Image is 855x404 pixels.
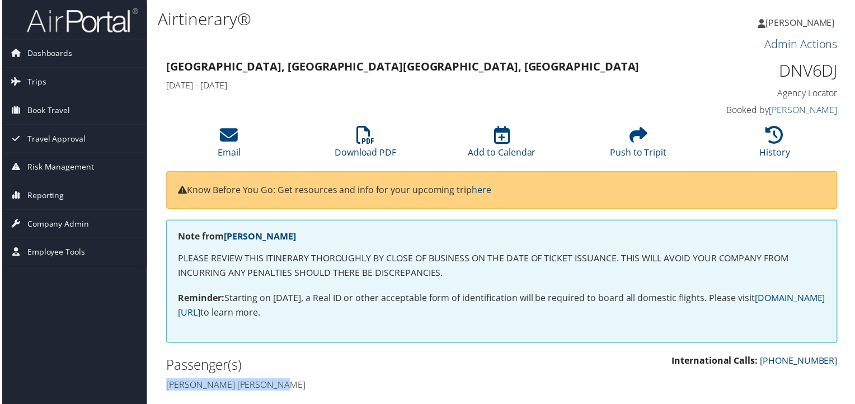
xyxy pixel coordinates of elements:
[165,358,494,377] h2: Passenger(s)
[25,97,68,125] span: Book Travel
[468,133,537,159] a: Add to Calendar
[177,293,223,306] strong: Reminder:
[165,59,641,74] strong: [GEOGRAPHIC_DATA], [GEOGRAPHIC_DATA] [GEOGRAPHIC_DATA], [GEOGRAPHIC_DATA]
[25,154,92,182] span: Risk Management
[684,59,840,83] h1: DNV6DJ
[767,37,840,52] a: Admin Actions
[25,182,62,210] span: Reporting
[334,133,396,159] a: Download PDF
[25,239,83,267] span: Employee Tools
[25,68,44,96] span: Trips
[165,380,494,393] h4: [PERSON_NAME] [PERSON_NAME]
[25,125,84,153] span: Travel Approval
[157,7,618,31] h1: Airtinerary®
[177,293,828,320] a: [DOMAIN_NAME][URL]
[768,16,837,29] span: [PERSON_NAME]
[25,7,137,34] img: airportal-logo.png
[684,104,840,116] h4: Booked by
[472,185,492,197] a: here
[177,184,828,199] p: Know Before You Go: Get resources and info for your upcoming trip
[177,253,828,281] p: PLEASE REVIEW THIS ITINERARY THOROUGHLY BY CLOSE OF BUSINESS ON THE DATE OF TICKET ISSUANCE. THIS...
[25,40,71,68] span: Dashboards
[762,356,840,369] a: [PHONE_NUMBER]
[165,79,667,92] h4: [DATE] - [DATE]
[673,356,760,369] strong: International Calls:
[762,133,792,159] a: History
[177,231,295,243] strong: Note from
[760,6,848,39] a: [PERSON_NAME]
[611,133,668,159] a: Push to Tripit
[223,231,295,243] a: [PERSON_NAME]
[684,87,840,100] h4: Agency Locator
[25,211,87,239] span: Company Admin
[177,293,828,321] p: Starting on [DATE], a Real ID or other acceptable form of identification will be required to boar...
[217,133,239,159] a: Email
[771,104,840,116] a: [PERSON_NAME]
